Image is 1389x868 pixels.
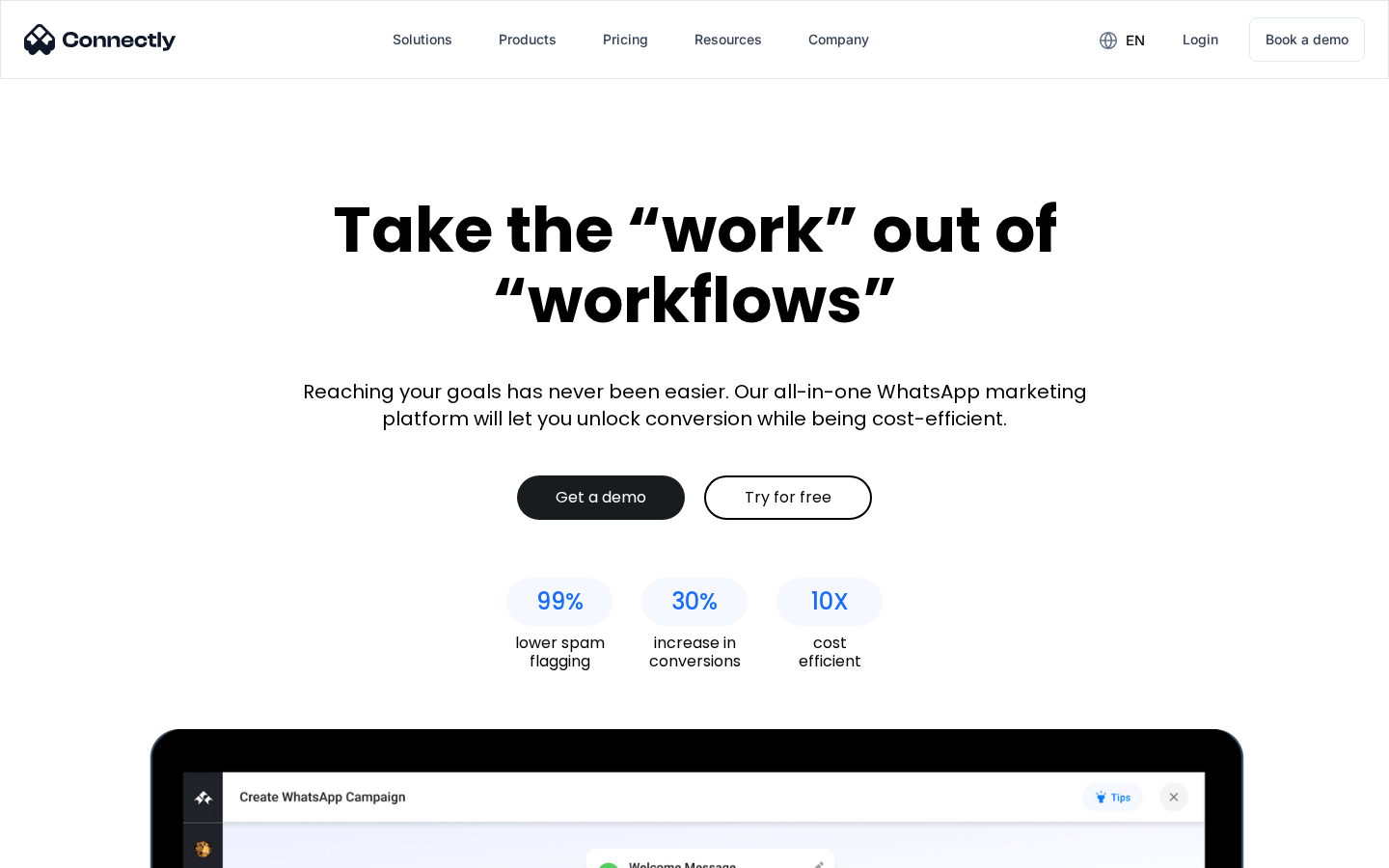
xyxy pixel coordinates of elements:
[19,834,116,861] aside: Language selected: English
[556,488,646,507] div: Get a demo
[536,588,584,615] div: 99%
[808,26,869,53] div: Company
[517,475,685,520] a: Get a demo
[694,26,762,53] div: Resources
[603,26,648,53] div: Pricing
[776,634,883,670] div: cost efficient
[289,378,1100,432] div: Reaching your goals has never been easier. Our all-in-one WhatsApp marketing platform will let yo...
[587,16,664,63] a: Pricing
[39,834,116,861] ul: Language list
[811,588,849,615] div: 10X
[499,26,557,53] div: Products
[393,26,452,53] div: Solutions
[260,195,1129,335] div: Take the “work” out of “workflows”
[671,588,718,615] div: 30%
[24,24,177,55] img: Connectly Logo
[704,475,872,520] a: Try for free
[745,488,831,507] div: Try for free
[1126,27,1145,54] div: en
[1183,26,1218,53] div: Login
[506,634,613,670] div: lower spam flagging
[641,634,748,670] div: increase in conversions
[1249,17,1365,62] a: Book a demo
[1167,16,1234,63] a: Login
